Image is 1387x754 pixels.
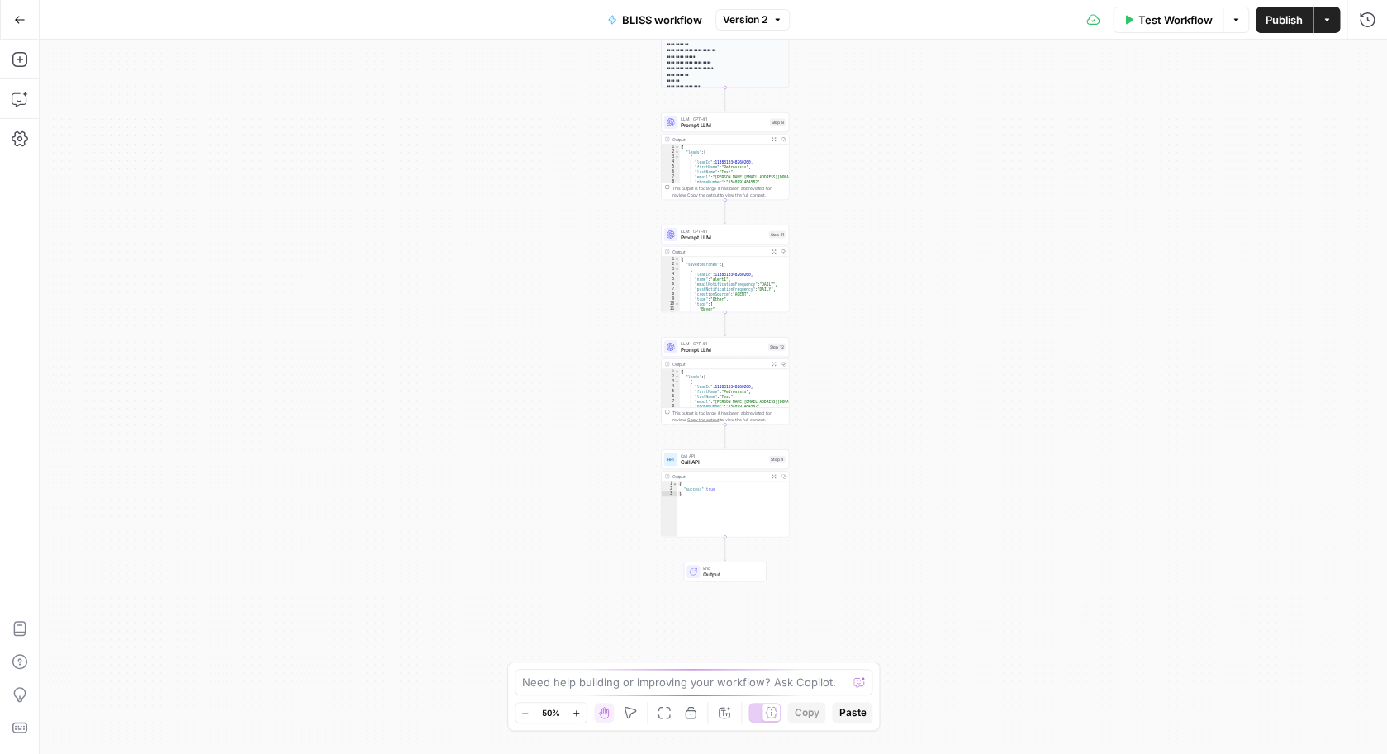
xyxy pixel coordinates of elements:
div: 6 [662,394,680,399]
div: This output is too large & has been abbreviated for review. to view the full content. [672,185,786,198]
span: Toggle code folding, rows 1 through 39 [675,369,680,374]
span: Call API [681,458,767,467]
div: Output [672,473,767,480]
span: Copy the output [687,417,719,422]
div: Step 4 [769,456,786,463]
div: LLM · GPT-4.1Prompt LLMStep 11Output{ "savedSearches":[ { "leadId":1138310348260260, "name":"aler... [661,225,789,312]
g: Edge from step_11 to step_12 [724,312,726,336]
div: 2 [662,262,680,267]
div: 8 [662,292,680,296]
div: 5 [662,389,680,394]
div: Output [672,361,767,368]
span: Paste [838,705,866,720]
span: 50% [542,706,560,719]
span: Version 2 [723,12,767,27]
div: Step 11 [769,231,786,239]
div: 4 [662,384,680,389]
div: 3 [662,267,680,272]
div: 4 [662,159,680,164]
div: EndOutput [661,562,789,581]
div: 5 [662,277,680,282]
button: Copy [787,702,825,723]
span: Toggle code folding, rows 3 through 37 [675,379,680,384]
g: Edge from step_4 to end [724,537,726,561]
div: 1 [662,145,680,149]
div: 6 [662,282,680,287]
button: Test Workflow [1113,7,1223,33]
div: 8 [662,404,680,409]
div: Step 8 [770,119,786,126]
span: Call API [681,453,767,459]
div: Output [672,136,767,143]
span: BLISS workflow [622,12,702,28]
span: LLM · GPT-4.1 [681,116,767,122]
span: Toggle code folding, rows 3 through 35 [675,267,680,272]
div: 8 [662,179,680,184]
span: Toggle code folding, rows 3 through 37 [675,154,680,159]
div: 2 [662,374,680,379]
div: 2 [662,149,680,154]
div: 7 [662,399,680,404]
span: Toggle code folding, rows 2 through 36 [675,262,680,267]
span: Publish [1266,12,1303,28]
div: 6 [662,169,680,174]
g: Edge from step_8 to step_11 [724,200,726,224]
div: 2 [662,486,678,491]
span: Copy [794,705,819,720]
div: 11 [662,306,680,311]
span: Toggle code folding, rows 10 through 12 [675,301,680,306]
div: 1 [662,257,680,262]
span: Prompt LLM [681,234,766,242]
span: Prompt LLM [681,346,765,354]
span: Toggle code folding, rows 2 through 38 [675,149,680,154]
span: End [703,565,759,571]
span: Prompt LLM [681,121,767,130]
span: Toggle code folding, rows 1 through 3 [672,481,677,486]
span: LLM · GPT-4.1 [681,228,766,235]
span: Toggle code folding, rows 1 through 39 [675,145,680,149]
div: 3 [662,379,680,384]
button: Publish [1256,7,1313,33]
div: 4 [662,272,680,277]
div: Step 12 [768,344,786,351]
div: 10 [662,301,680,306]
div: Output [672,249,767,255]
div: 3 [662,154,680,159]
button: Paste [832,702,872,723]
div: This output is too large & has been abbreviated for review. to view the full content. [672,410,786,423]
div: 3 [662,491,678,496]
div: LLM · GPT-4.1Prompt LLMStep 8Output{ "leads":[ { "leadId":1138310348260260, "firstName":"Pedrosss... [661,112,789,200]
div: 7 [662,174,680,179]
div: 5 [662,164,680,169]
div: 7 [662,287,680,292]
button: Version 2 [715,9,790,31]
div: 12 [662,311,680,316]
span: Toggle code folding, rows 2 through 38 [675,374,680,379]
g: Edge from step_10 to step_8 [724,88,726,111]
div: 9 [662,296,680,301]
div: Call APICall APIStep 4Output{ "success":true} [661,449,789,537]
span: Output [703,571,759,579]
span: Toggle code folding, rows 1 through 37 [675,257,680,262]
button: BLISS workflow [597,7,712,33]
g: Edge from step_12 to step_4 [724,424,726,448]
div: LLM · GPT-4.1Prompt LLMStep 12Output{ "leads":[ { "leadId":1138310348260260, "firstName":"Pedross... [661,337,789,424]
div: 1 [662,369,680,374]
span: LLM · GPT-4.1 [681,340,765,347]
span: Copy the output [687,192,719,197]
div: 1 [662,481,678,486]
span: Test Workflow [1138,12,1213,28]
